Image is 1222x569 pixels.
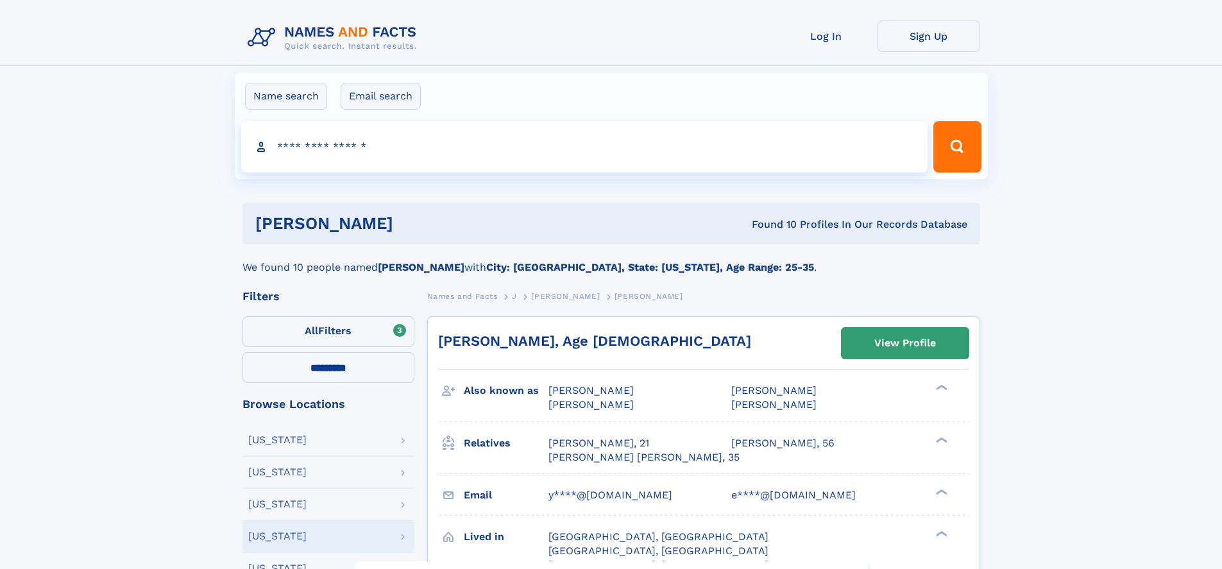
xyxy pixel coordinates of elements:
[248,499,307,509] div: [US_STATE]
[242,398,414,410] div: Browse Locations
[548,531,768,543] span: [GEOGRAPHIC_DATA], [GEOGRAPHIC_DATA]
[427,288,498,304] a: Names and Facts
[933,121,981,173] button: Search Button
[248,531,307,541] div: [US_STATE]
[731,436,835,450] a: [PERSON_NAME], 56
[464,484,548,506] h3: Email
[255,216,573,232] h1: [PERSON_NAME]
[731,384,817,396] span: [PERSON_NAME]
[933,488,948,496] div: ❯
[615,292,683,301] span: [PERSON_NAME]
[241,121,928,173] input: search input
[242,316,414,347] label: Filters
[531,288,600,304] a: [PERSON_NAME]
[242,244,980,275] div: We found 10 people named with .
[548,384,634,396] span: [PERSON_NAME]
[933,436,948,444] div: ❯
[878,21,980,52] a: Sign Up
[464,432,548,454] h3: Relatives
[775,21,878,52] a: Log In
[933,529,948,538] div: ❯
[548,398,634,411] span: [PERSON_NAME]
[512,288,517,304] a: J
[464,380,548,402] h3: Also known as
[512,292,517,301] span: J
[242,291,414,302] div: Filters
[305,325,318,337] span: All
[572,217,967,232] div: Found 10 Profiles In Our Records Database
[874,328,936,358] div: View Profile
[378,261,464,273] b: [PERSON_NAME]
[531,292,600,301] span: [PERSON_NAME]
[341,83,421,110] label: Email search
[548,450,740,464] a: [PERSON_NAME] [PERSON_NAME], 35
[842,328,969,359] a: View Profile
[933,384,948,392] div: ❯
[486,261,814,273] b: City: [GEOGRAPHIC_DATA], State: [US_STATE], Age Range: 25-35
[731,398,817,411] span: [PERSON_NAME]
[548,436,649,450] a: [PERSON_NAME], 21
[464,526,548,548] h3: Lived in
[248,435,307,445] div: [US_STATE]
[548,545,768,557] span: [GEOGRAPHIC_DATA], [GEOGRAPHIC_DATA]
[248,467,307,477] div: [US_STATE]
[245,83,327,110] label: Name search
[242,21,427,55] img: Logo Names and Facts
[438,333,751,349] a: [PERSON_NAME], Age [DEMOGRAPHIC_DATA]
